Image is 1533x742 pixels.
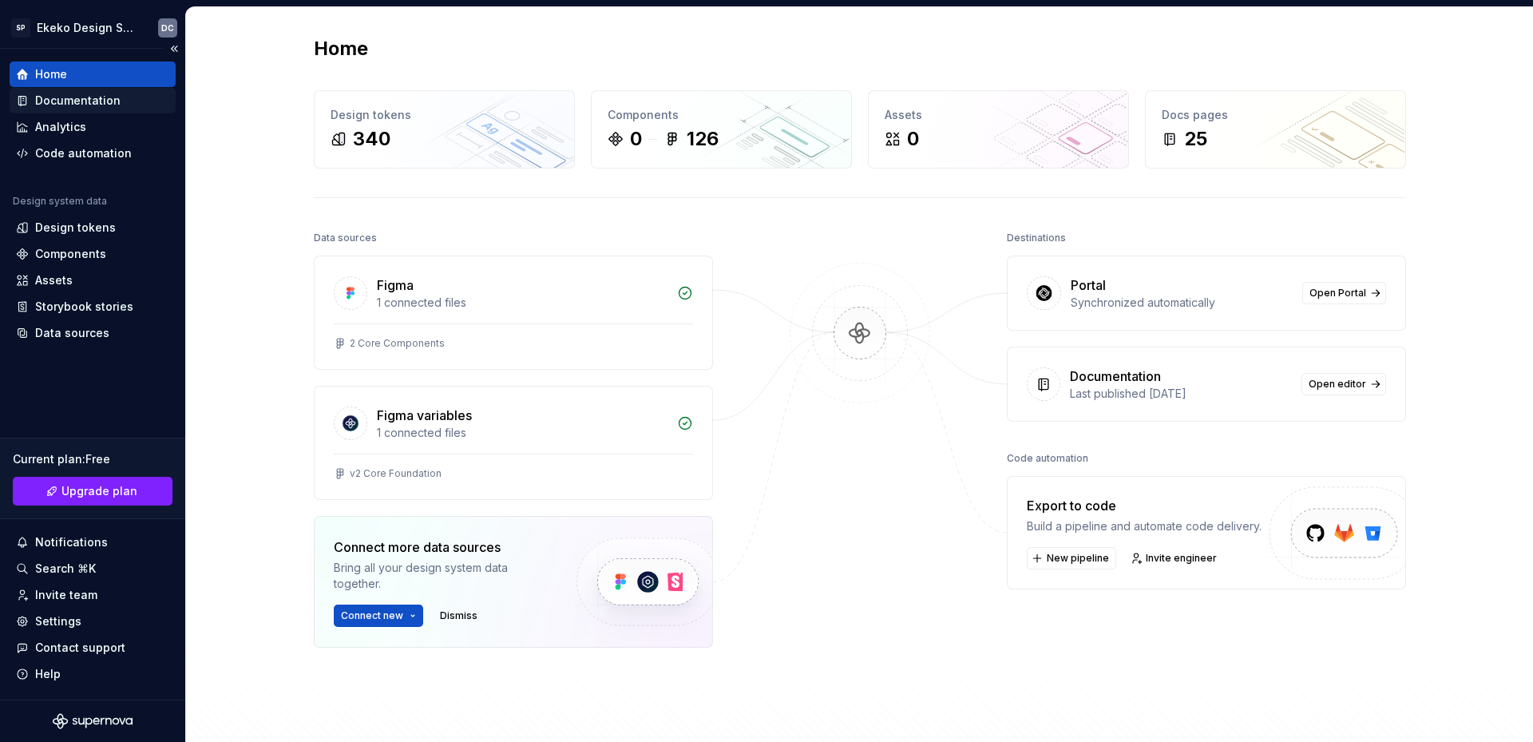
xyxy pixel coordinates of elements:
[341,609,403,622] span: Connect new
[35,666,61,682] div: Help
[10,609,176,634] a: Settings
[1126,547,1224,569] a: Invite engineer
[687,126,719,152] div: 126
[161,22,174,34] div: DC
[314,386,713,500] a: Figma variables1 connected filesv2 Core Foundation
[1027,547,1116,569] button: New pipeline
[10,530,176,555] button: Notifications
[10,661,176,687] button: Help
[35,145,132,161] div: Code automation
[1302,282,1386,304] a: Open Portal
[1071,295,1293,311] div: Synchronized automatically
[1309,378,1366,391] span: Open editor
[591,90,852,169] a: Components0126
[35,587,97,603] div: Invite team
[1027,496,1262,515] div: Export to code
[10,114,176,140] a: Analytics
[868,90,1129,169] a: Assets0
[334,538,549,557] div: Connect more data sources
[35,613,81,629] div: Settings
[1145,90,1406,169] a: Docs pages25
[35,534,108,550] div: Notifications
[10,582,176,608] a: Invite team
[35,272,73,288] div: Assets
[334,605,423,627] button: Connect new
[377,425,667,441] div: 1 connected files
[1047,552,1109,565] span: New pipeline
[35,220,116,236] div: Design tokens
[35,66,67,82] div: Home
[1301,373,1386,395] a: Open editor
[377,406,472,425] div: Figma variables
[314,256,713,370] a: Figma1 connected files2 Core Components
[353,126,390,152] div: 340
[1070,386,1292,402] div: Last published [DATE]
[13,477,172,506] a: Upgrade plan
[350,467,442,480] div: v2 Core Foundation
[608,107,835,123] div: Components
[1184,126,1207,152] div: 25
[433,605,485,627] button: Dismiss
[35,93,121,109] div: Documentation
[10,320,176,346] a: Data sources
[10,556,176,581] button: Search ⌘K
[10,241,176,267] a: Components
[377,295,667,311] div: 1 connected files
[10,62,176,87] a: Home
[314,36,368,62] h2: Home
[10,268,176,293] a: Assets
[885,107,1112,123] div: Assets
[630,126,642,152] div: 0
[1146,552,1217,565] span: Invite engineer
[1007,227,1066,249] div: Destinations
[350,337,445,350] div: 2 Core Components
[37,20,139,36] div: Ekeko Design System
[35,325,109,341] div: Data sources
[10,141,176,166] a: Code automation
[1027,518,1262,534] div: Build a pipeline and automate code delivery.
[1070,367,1161,386] div: Documentation
[10,635,176,661] button: Contact support
[314,90,575,169] a: Design tokens340
[11,18,30,38] div: SP
[10,88,176,113] a: Documentation
[377,276,414,295] div: Figma
[53,713,133,729] svg: Supernova Logo
[35,640,125,656] div: Contact support
[331,107,558,123] div: Design tokens
[440,609,477,622] span: Dismiss
[13,195,107,208] div: Design system data
[907,126,919,152] div: 0
[1309,287,1366,300] span: Open Portal
[35,299,133,315] div: Storybook stories
[3,10,182,45] button: SPEkeko Design SystemDC
[35,561,96,577] div: Search ⌘K
[1007,447,1088,470] div: Code automation
[61,483,137,499] span: Upgrade plan
[1071,276,1106,295] div: Portal
[334,560,549,592] div: Bring all your design system data together.
[13,451,172,467] div: Current plan : Free
[314,227,377,249] div: Data sources
[10,294,176,319] a: Storybook stories
[163,38,185,60] button: Collapse sidebar
[10,215,176,240] a: Design tokens
[35,119,86,135] div: Analytics
[35,246,106,262] div: Components
[1162,107,1389,123] div: Docs pages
